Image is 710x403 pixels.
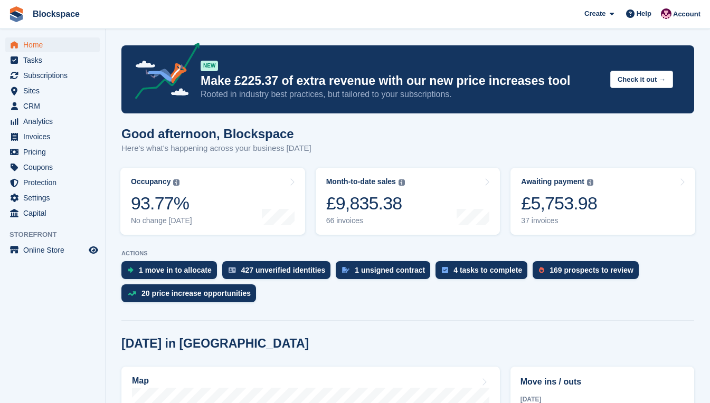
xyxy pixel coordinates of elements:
[10,229,105,240] span: Storefront
[355,266,425,274] div: 1 unsigned contract
[5,37,100,52] a: menu
[201,73,602,89] p: Make £225.37 of extra revenue with our new price increases tool
[121,261,222,284] a: 1 move in to allocate
[5,160,100,175] a: menu
[584,8,605,19] span: Create
[587,179,593,186] img: icon-info-grey-7440780725fd019a000dd9b08b2336e03edf1995a4989e88bcd33f0948082b44.svg
[23,145,87,159] span: Pricing
[521,177,584,186] div: Awaiting payment
[326,216,405,225] div: 66 invoices
[121,337,309,351] h2: [DATE] in [GEOGRAPHIC_DATA]
[5,129,100,144] a: menu
[23,68,87,83] span: Subscriptions
[23,243,87,257] span: Online Store
[121,127,311,141] h1: Good afternoon, Blockspace
[442,267,448,273] img: task-75834270c22a3079a89374b754ae025e5fb1db73e45f91037f5363f120a921f8.svg
[128,267,134,273] img: move_ins_to_allocate_icon-fdf77a2bb77ea45bf5b3d319d69a93e2d87916cf1d5bf7949dd705db3b84f3ca.svg
[23,206,87,220] span: Capital
[23,114,87,129] span: Analytics
[510,168,695,235] a: Awaiting payment £5,753.98 37 invoices
[229,267,236,273] img: verify_identity-adf6edd0f0f0b5bbfe63781bf79b02c33cf7c696d77639b501bdc392416b5a36.svg
[120,168,305,235] a: Occupancy 93.77% No change [DATE]
[5,68,100,83] a: menu
[5,114,100,129] a: menu
[5,243,100,257] a: menu
[336,261,436,284] a: 1 unsigned contract
[23,175,87,190] span: Protection
[131,216,192,225] div: No change [DATE]
[23,83,87,98] span: Sites
[121,284,261,308] a: 20 price increase opportunities
[673,9,700,20] span: Account
[23,129,87,144] span: Invoices
[610,71,673,88] button: Check it out →
[342,267,349,273] img: contract_signature_icon-13c848040528278c33f63329250d36e43548de30e8caae1d1a13099fd9432cc5.svg
[521,216,597,225] div: 37 invoices
[637,8,651,19] span: Help
[436,261,533,284] a: 4 tasks to complete
[453,266,522,274] div: 4 tasks to complete
[141,289,251,298] div: 20 price increase opportunities
[23,53,87,68] span: Tasks
[326,177,396,186] div: Month-to-date sales
[23,190,87,205] span: Settings
[520,376,684,388] h2: Move ins / outs
[131,177,171,186] div: Occupancy
[126,43,200,103] img: price-adjustments-announcement-icon-8257ccfd72463d97f412b2fc003d46551f7dbcb40ab6d574587a9cd5c0d94...
[222,261,336,284] a: 427 unverified identities
[121,142,311,155] p: Here's what's happening across your business [DATE]
[131,193,192,214] div: 93.77%
[5,175,100,190] a: menu
[23,160,87,175] span: Coupons
[550,266,633,274] div: 169 prospects to review
[23,37,87,52] span: Home
[23,99,87,113] span: CRM
[29,5,84,23] a: Blockspace
[316,168,500,235] a: Month-to-date sales £9,835.38 66 invoices
[139,266,212,274] div: 1 move in to allocate
[201,61,218,71] div: NEW
[173,179,179,186] img: icon-info-grey-7440780725fd019a000dd9b08b2336e03edf1995a4989e88bcd33f0948082b44.svg
[5,145,100,159] a: menu
[8,6,24,22] img: stora-icon-8386f47178a22dfd0bd8f6a31ec36ba5ce8667c1dd55bd0f319d3a0aa187defe.svg
[5,83,100,98] a: menu
[533,261,644,284] a: 169 prospects to review
[521,193,597,214] div: £5,753.98
[539,267,544,273] img: prospect-51fa495bee0391a8d652442698ab0144808aea92771e9ea1ae160a38d050c398.svg
[121,250,694,257] p: ACTIONS
[201,89,602,100] p: Rooted in industry best practices, but tailored to your subscriptions.
[87,244,100,256] a: Preview store
[132,376,149,386] h2: Map
[5,99,100,113] a: menu
[5,190,100,205] a: menu
[5,206,100,220] a: menu
[661,8,671,19] img: Blockspace
[128,291,136,296] img: price_increase_opportunities-93ffe204e8149a01c8c9dc8f82e8f89637d9d84a8eef4429ea346261dce0b2c0.svg
[5,53,100,68] a: menu
[399,179,405,186] img: icon-info-grey-7440780725fd019a000dd9b08b2336e03edf1995a4989e88bcd33f0948082b44.svg
[241,266,326,274] div: 427 unverified identities
[326,193,405,214] div: £9,835.38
